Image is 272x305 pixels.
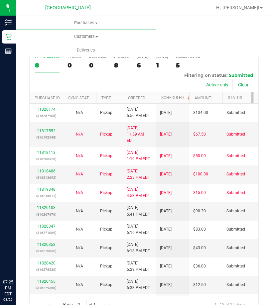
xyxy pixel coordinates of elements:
p: (316245811) [34,193,59,199]
button: N/A [76,245,83,251]
span: Submitted [226,282,245,288]
span: [DATE] 6:29 PM EDT [127,260,150,273]
button: Clear [234,79,253,90]
span: [DATE] 6:18 PM EDT [127,242,150,254]
span: Submitted [226,153,245,159]
a: Amount [195,96,211,100]
span: Pickup [100,208,112,214]
span: [DATE] [160,245,172,251]
span: Pickup [100,171,112,177]
div: 8 [35,61,60,69]
span: Filtering on status: [184,72,227,78]
button: N/A [76,131,83,138]
p: (316192548) [34,134,59,141]
span: Hi, [PERSON_NAME]! [216,5,259,10]
span: Submitted [226,110,245,116]
span: $36.00 [193,263,206,269]
button: N/A [76,208,83,214]
a: Status [228,95,242,100]
span: Not Applicable [76,190,83,195]
iframe: Resource center [7,252,27,272]
a: Customers [16,30,156,44]
span: $90.30 [193,208,206,214]
button: N/A [76,282,83,288]
span: Not Applicable [76,153,83,158]
inline-svg: Inventory [5,19,12,26]
span: [DATE] [160,131,172,138]
span: [DATE] 6:16 PM EDT [127,223,150,236]
span: [DATE] [160,190,172,196]
div: 0 [89,61,106,69]
span: Not Applicable [76,227,83,232]
span: Deliveries [68,47,104,53]
div: 8 [114,61,129,69]
a: 11820358 [37,242,56,247]
span: $134.00 [193,110,208,116]
p: (316213693) [34,174,59,181]
button: N/A [76,263,83,269]
span: $83.00 [193,226,206,233]
inline-svg: Reports [5,48,12,54]
span: [DATE] 2:28 PM EDT [127,168,150,181]
span: [DATE] [160,153,172,159]
a: Purchases [16,16,156,30]
span: Not Applicable [76,110,83,115]
a: 11820420 [37,261,56,265]
div: 5 [176,61,201,69]
span: Submitted [226,245,245,251]
span: $50.00 [193,153,206,159]
span: [DATE] 1:19 PM EDT [127,150,150,162]
div: 0 [68,61,81,69]
button: N/A [76,226,83,233]
a: 11820347 [37,224,56,229]
span: $67.50 [193,131,206,138]
button: N/A [76,190,83,196]
span: Not Applicable [76,264,83,268]
span: Submitted [226,171,245,177]
a: 11819348 [37,187,56,192]
span: [DATE] [160,282,172,288]
span: [DATE] 5:50 PM EDT [127,106,150,119]
span: [DATE] [160,226,172,233]
p: (316278530) [34,266,59,273]
a: Deliveries [16,43,156,57]
a: 11820455 [37,279,56,284]
span: Not Applicable [76,209,83,213]
button: Active only [202,79,233,90]
a: 11820174 [37,107,56,112]
span: Submitted [229,72,253,78]
span: Purchases [16,20,156,26]
inline-svg: Retail [5,34,12,40]
span: Pickup [100,263,112,269]
span: Not Applicable [76,172,83,176]
span: [DATE] [160,110,172,116]
a: 11818406 [37,169,56,173]
span: Pickup [100,245,112,251]
span: Pickup [100,110,112,116]
span: [DATE] [160,208,172,214]
span: [DATE] [160,263,172,269]
button: N/A [76,171,83,177]
span: [DATE] 11:59 AM EDT [127,125,152,144]
span: Submitted [226,190,245,196]
p: (316279350) [34,285,59,291]
span: [GEOGRAPHIC_DATA] [45,5,91,11]
span: Pickup [100,153,112,159]
p: (316276035) [34,248,59,254]
a: 11818113 [37,150,56,155]
p: (316271089) [34,230,59,236]
a: Filter [251,92,262,103]
a: 11817552 [37,129,56,133]
span: Not Applicable [76,246,83,250]
span: [DATE] 6:33 PM EDT [127,278,150,291]
span: $100.00 [193,171,208,177]
span: [DATE] 4:53 PM EDT [127,186,150,199]
a: Sync Status [68,96,94,100]
button: N/A [76,153,83,159]
span: [DATE] 5:41 PM EDT [127,205,150,217]
span: Pickup [100,226,112,233]
span: Pickup [100,190,112,196]
span: Submitted [226,263,245,269]
a: Type [101,96,111,100]
p: 07:25 PM EDT [3,279,13,297]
